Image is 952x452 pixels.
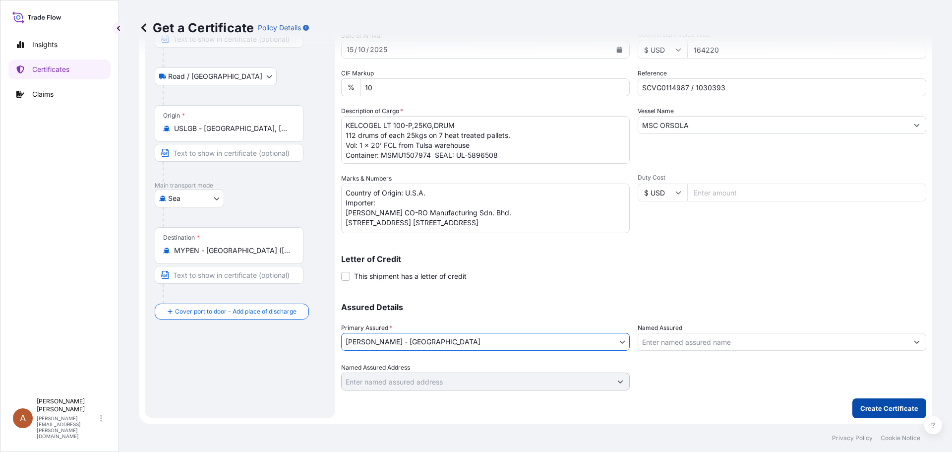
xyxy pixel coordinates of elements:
[687,184,926,201] input: Enter amount
[37,415,98,439] p: [PERSON_NAME][EMAIL_ADDRESS][PERSON_NAME][DOMAIN_NAME]
[638,323,682,333] label: Named Assured
[174,246,291,256] input: Destination
[155,182,325,190] p: Main transport mode
[342,373,611,390] input: Named Assured Address
[341,323,392,333] span: Primary Assured
[341,255,926,263] p: Letter of Credit
[638,174,926,182] span: Duty Cost
[638,333,908,351] input: Assured Name
[341,174,392,184] label: Marks & Numbers
[8,35,111,55] a: Insights
[852,398,926,418] button: Create Certificate
[163,234,200,242] div: Destination
[155,67,277,85] button: Select transport
[354,271,467,281] span: This shipment has a letter of credit
[163,112,185,120] div: Origin
[8,84,111,104] a: Claims
[258,23,301,33] p: Policy Details
[341,303,926,311] p: Assured Details
[341,106,403,116] label: Description of Cargo
[908,333,926,351] button: Show suggestions
[908,116,926,134] button: Show suggestions
[155,304,309,320] button: Cover port to door - Add place of discharge
[37,397,98,413] p: [PERSON_NAME] [PERSON_NAME]
[32,65,69,74] p: Certificates
[341,333,630,351] button: [PERSON_NAME] - [GEOGRAPHIC_DATA]
[168,194,180,203] span: Sea
[155,144,303,162] input: Text to appear on certificate
[346,337,480,347] span: [PERSON_NAME] - [GEOGRAPHIC_DATA]
[860,403,918,413] p: Create Certificate
[155,266,303,284] input: Text to appear on certificate
[638,68,667,78] label: Reference
[32,40,58,50] p: Insights
[174,124,291,133] input: Origin
[881,434,920,442] a: Cookie Notice
[638,106,674,116] label: Vessel Name
[638,78,926,96] input: Enter booking reference
[341,68,374,78] label: CIF Markup
[8,60,111,79] a: Certificates
[611,373,629,390] button: Show suggestions
[20,413,26,423] span: A
[832,434,873,442] a: Privacy Policy
[638,116,908,134] input: Type to search vessel name or IMO
[155,190,224,207] button: Select transport
[341,78,360,96] div: %
[139,20,254,36] p: Get a Certificate
[341,363,410,373] label: Named Assured Address
[360,78,630,96] input: Enter percentage between 0 and 10%
[32,89,54,99] p: Claims
[175,307,297,317] span: Cover port to door - Add place of discharge
[168,71,262,81] span: Road / [GEOGRAPHIC_DATA]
